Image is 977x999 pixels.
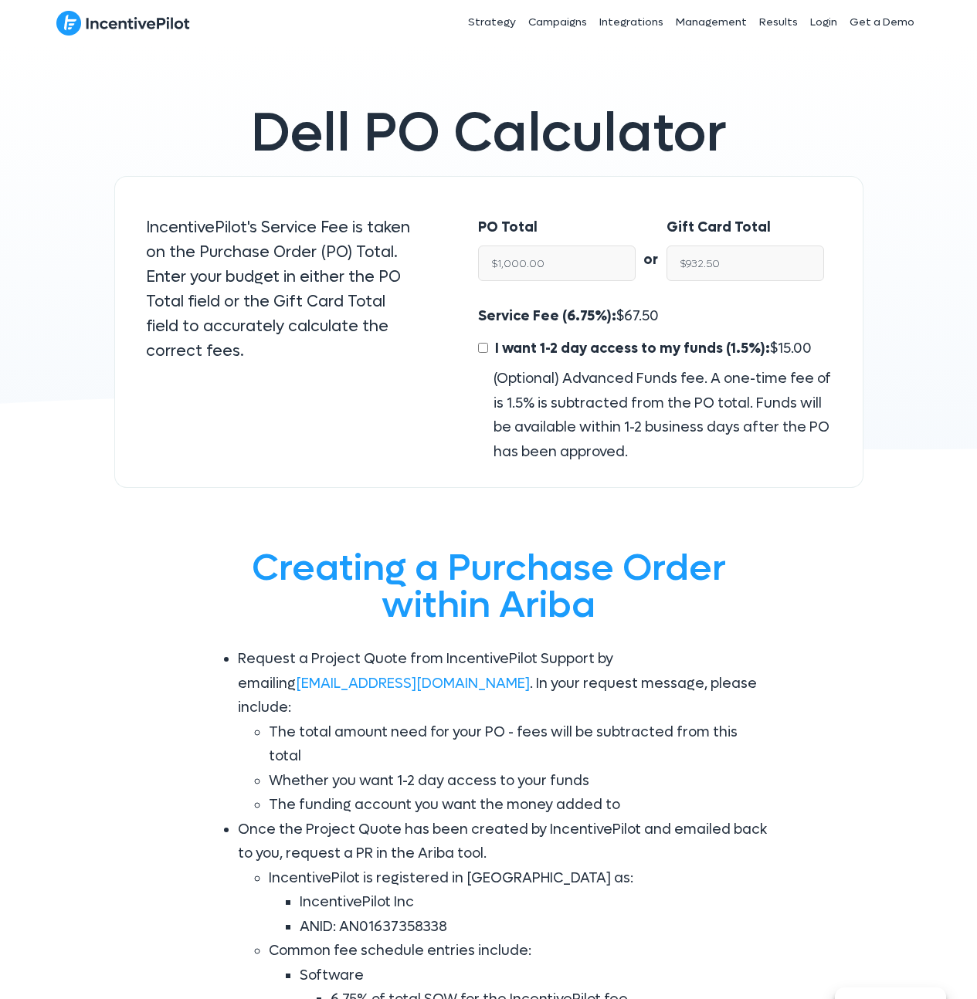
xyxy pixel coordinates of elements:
img: IncentivePilot [56,10,190,36]
nav: Header Menu [356,3,921,42]
a: [EMAIL_ADDRESS][DOMAIN_NAME] [296,675,530,693]
li: Request a Project Quote from IncentivePilot Support by emailing . In your request message, please... [238,647,771,818]
li: The funding account you want the money added to [269,793,771,818]
span: Creating a Purchase Order within Ariba [252,544,726,629]
label: Gift Card Total [667,215,771,240]
div: $ [478,304,831,464]
a: Strategy [462,3,522,42]
li: ANID: AN01637358338 [300,915,771,940]
a: Get a Demo [843,3,921,42]
label: PO Total [478,215,538,240]
div: or [636,215,667,273]
li: Whether you want 1-2 day access to your funds [269,769,771,794]
span: Dell PO Calculator [251,98,727,168]
a: Results [753,3,804,42]
input: I want 1-2 day access to my funds (1.5%):$15.00 [478,343,488,353]
span: 67.50 [624,307,659,325]
span: $ [491,340,812,357]
span: Service Fee (6.75%): [478,307,616,325]
a: Campaigns [522,3,593,42]
li: IncentivePilot is registered in [GEOGRAPHIC_DATA] as: [269,866,771,940]
span: 15.00 [778,340,812,357]
a: Integrations [593,3,670,42]
a: Management [670,3,753,42]
p: IncentivePilot's Service Fee is taken on the Purchase Order (PO) Total. Enter your budget in eith... [146,215,417,364]
li: The total amount need for your PO - fees will be subtracted from this total [269,720,771,769]
span: I want 1-2 day access to my funds (1.5%): [495,340,770,357]
div: (Optional) Advanced Funds fee. A one-time fee of is 1.5% is subtracted from the PO total. Funds w... [478,367,831,464]
li: IncentivePilot Inc [300,890,771,915]
a: Login [804,3,843,42]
